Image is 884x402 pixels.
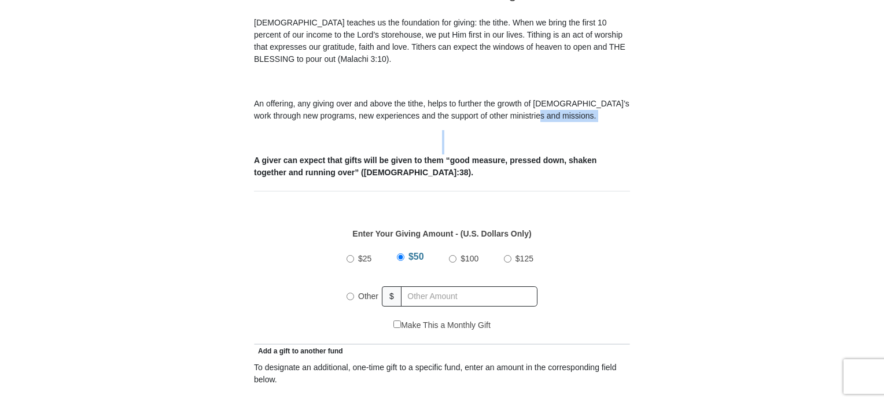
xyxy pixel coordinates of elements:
span: $ [382,286,402,307]
span: Add a gift to another fund [254,347,343,355]
span: Other [358,292,378,301]
span: $125 [515,254,533,263]
p: An offering, any giving over and above the tithe, helps to further the growth of [DEMOGRAPHIC_DAT... [254,98,630,122]
input: Other Amount [401,286,537,307]
span: $50 [408,252,424,261]
span: $25 [358,254,371,263]
strong: Enter Your Giving Amount - (U.S. Dollars Only) [352,229,531,238]
input: Make This a Monthly Gift [393,320,401,328]
label: Make This a Monthly Gift [393,319,491,331]
b: A giver can expect that gifts will be given to them “good measure, pressed down, shaken together ... [254,156,596,177]
p: [DEMOGRAPHIC_DATA] teaches us the foundation for giving: the tithe. When we bring the first 10 pe... [254,17,630,65]
span: $100 [461,254,478,263]
div: To designate an additional, one-time gift to a specific fund, enter an amount in the correspondin... [254,362,630,386]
